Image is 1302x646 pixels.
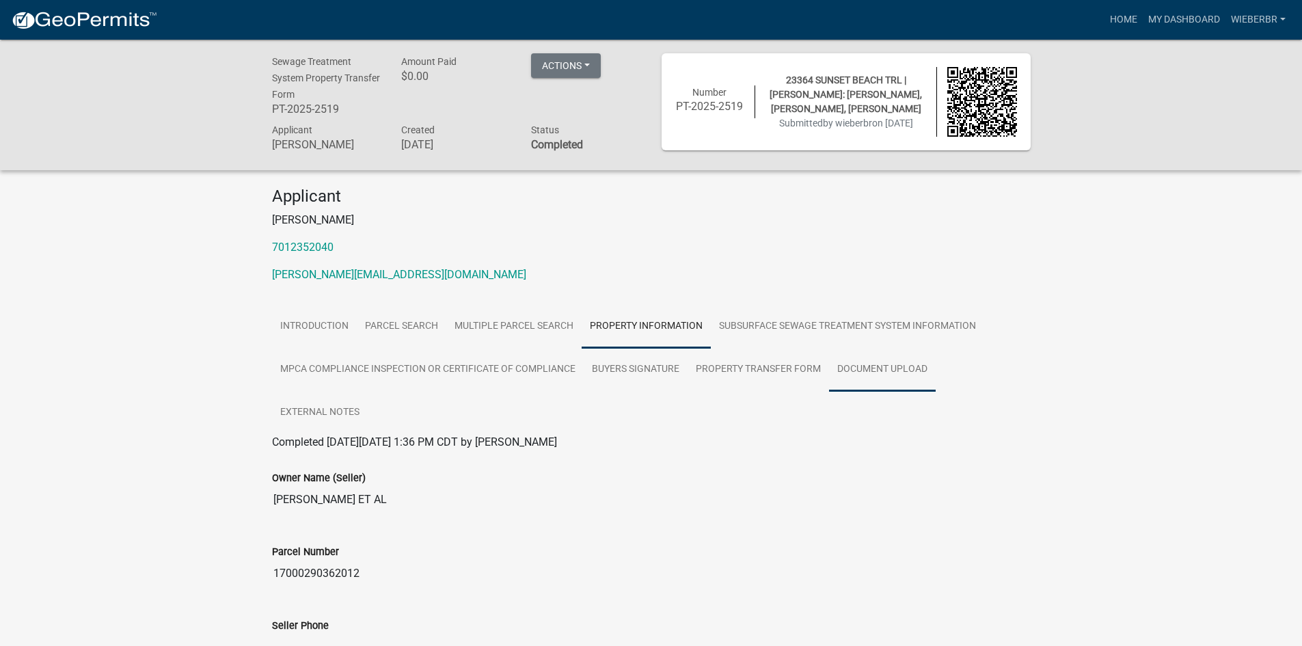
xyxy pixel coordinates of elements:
span: 23364 SUNSET BEACH TRL | [PERSON_NAME]: [PERSON_NAME], [PERSON_NAME], [PERSON_NAME] [770,75,922,114]
h6: PT-2025-2519 [675,100,745,113]
span: Completed [DATE][DATE] 1:36 PM CDT by [PERSON_NAME] [272,435,557,448]
a: Property Transfer Form [688,348,829,392]
h6: $0.00 [401,70,511,83]
a: Introduction [272,305,357,349]
a: 7012352040 [272,241,334,254]
label: Parcel Number [272,548,339,557]
a: External Notes [272,391,368,435]
h6: PT-2025-2519 [272,103,381,116]
a: Multiple Parcel Search [446,305,582,349]
img: QR code [947,67,1017,137]
span: Created [401,124,435,135]
a: MPCA Compliance Inspection or Certificate of Compliance [272,348,584,392]
label: Seller Phone [272,621,329,631]
h6: [PERSON_NAME] [272,138,381,151]
a: Buyers Signature [584,348,688,392]
span: Sewage Treatment System Property Transfer Form [272,56,380,100]
a: Home [1104,7,1143,33]
a: [PERSON_NAME][EMAIL_ADDRESS][DOMAIN_NAME] [272,268,526,281]
span: Number [692,87,727,98]
a: Subsurface Sewage Treatment System Information [711,305,984,349]
a: Property Information [582,305,711,349]
strong: Completed [531,138,583,151]
button: Actions [531,53,601,78]
label: Owner Name (Seller) [272,474,366,483]
p: [PERSON_NAME] [272,212,1031,228]
span: Submitted on [DATE] [779,118,913,129]
a: wieberbr [1225,7,1291,33]
a: Parcel search [357,305,446,349]
a: Document Upload [829,348,936,392]
span: Applicant [272,124,312,135]
h6: [DATE] [401,138,511,151]
span: by wieberbr [823,118,872,129]
h4: Applicant [272,187,1031,206]
span: Status [531,124,559,135]
span: Amount Paid [401,56,457,67]
a: My Dashboard [1143,7,1225,33]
